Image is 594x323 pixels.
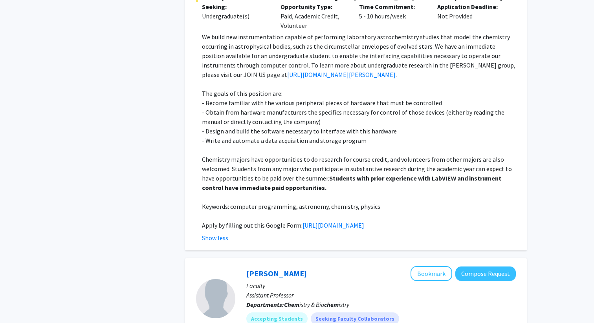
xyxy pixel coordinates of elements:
[246,268,307,278] a: [PERSON_NAME]
[302,221,364,229] a: [URL][DOMAIN_NAME]
[202,174,501,192] strong: Students with prior experience with LabVIEW and instrument control have immediate paid opportunit...
[202,221,516,230] p: Apply by filling out this Google Form:
[202,126,516,136] p: - Design and build the software necessary to interface with this hardware
[353,2,432,30] div: 5 - 10 hours/week
[280,2,347,11] p: Opportunity Type:
[202,98,516,108] p: - Become familiar with the various peripheral pieces of hardware that must be controlled
[324,301,339,308] b: chem
[202,202,516,211] p: Keywords: computer programming, astronomy, chemistry, physics
[246,281,516,290] p: Faculty
[359,2,426,11] p: Time Commitment:
[202,233,228,243] button: Show less
[284,301,349,308] span: istry & Bio istry
[411,266,452,281] button: Add Yanxin Liu to Bookmarks
[246,290,516,300] p: Assistant Professor
[202,2,269,11] p: Seeking:
[202,32,516,79] p: We build new instrumentation capable of performing laboratory astrochemistry studies that model t...
[202,136,516,145] p: - Write and automate a data acquisition and storage program
[246,301,284,308] b: Departments:
[437,2,504,11] p: Application Deadline:
[6,288,33,317] iframe: Chat
[202,89,516,98] p: The goals of this position are:
[202,11,269,21] div: Undergraduate(s)
[455,266,516,281] button: Compose Request to Yanxin Liu
[284,301,299,308] b: Chem
[202,155,516,192] p: Chemistry majors have opportunities to do research for course credit, and volunteers from other m...
[275,2,353,30] div: Paid, Academic Credit, Volunteer
[202,108,516,126] p: - Obtain from hardware manufacturers the specifics necessary for control of those devices (either...
[287,71,396,78] a: [URL][DOMAIN_NAME][PERSON_NAME]
[431,2,510,30] div: Not Provided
